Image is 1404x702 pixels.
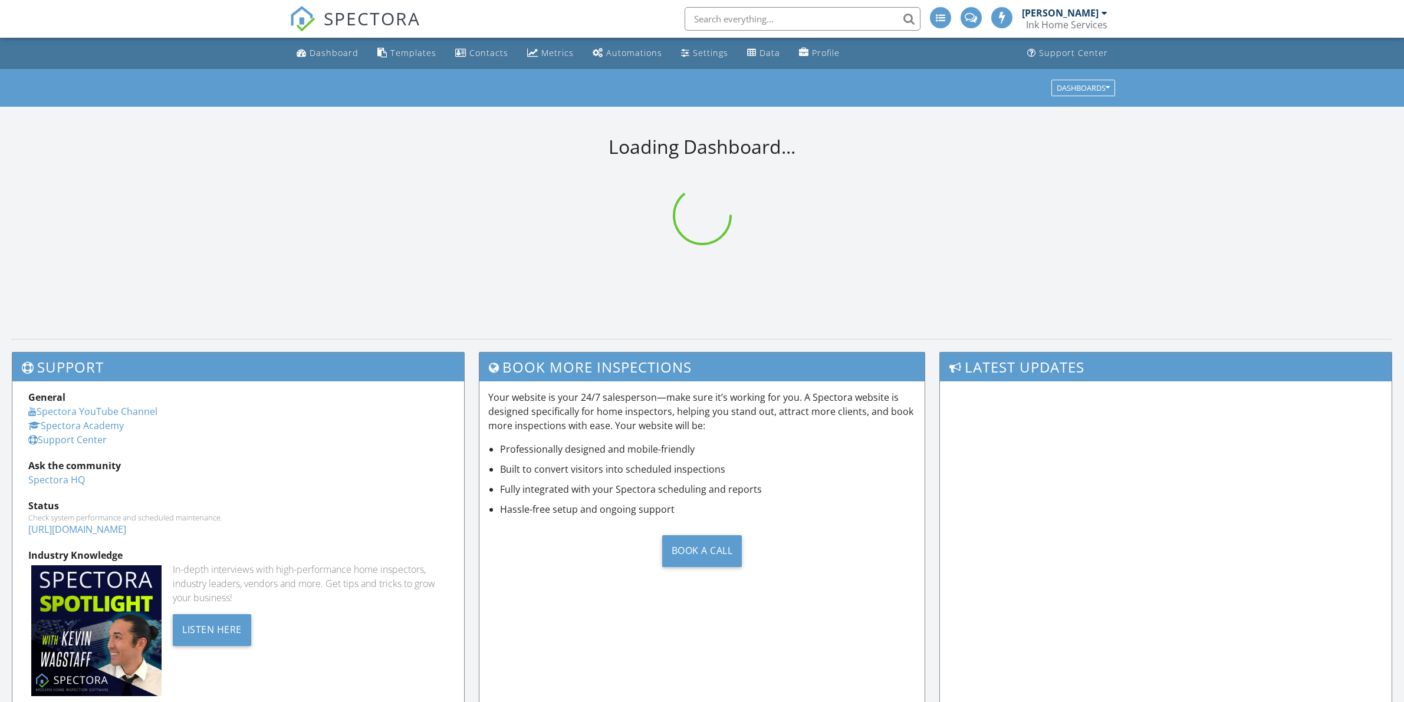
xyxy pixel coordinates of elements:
a: Support Center [1022,42,1113,64]
a: [URL][DOMAIN_NAME] [28,523,126,536]
div: Contacts [469,47,508,58]
div: Data [759,47,780,58]
button: Dashboards [1051,80,1115,96]
div: Ask the community [28,459,448,473]
h3: Support [12,352,464,381]
a: Company Profile [794,42,844,64]
img: Spectoraspolightmain [31,565,162,696]
a: Spectora Academy [28,419,124,432]
a: Dashboard [292,42,363,64]
div: Templates [390,47,436,58]
div: Profile [812,47,840,58]
h3: Latest Updates [940,352,1392,381]
div: Listen Here [173,614,251,646]
li: Fully integrated with your Spectora scheduling and reports [500,482,915,496]
a: Support Center [28,433,107,446]
strong: General [28,391,65,404]
a: Data [742,42,785,64]
li: Built to convert visitors into scheduled inspections [500,462,915,476]
div: [PERSON_NAME] [1022,7,1099,19]
div: Support Center [1039,47,1108,58]
a: Book a Call [488,526,915,576]
div: Status [28,499,448,513]
div: In-depth interviews with high-performance home inspectors, industry leaders, vendors and more. Ge... [173,562,448,605]
div: Metrics [541,47,574,58]
div: Check system performance and scheduled maintenance. [28,513,448,522]
span: SPECTORA [324,6,420,31]
a: Listen Here [173,622,251,635]
a: Contacts [451,42,513,64]
div: Ink Home Services [1026,19,1107,31]
input: Search everything... [685,7,920,31]
h3: Book More Inspections [479,352,924,381]
a: Spectora YouTube Channel [28,405,157,418]
a: Spectora HQ [28,473,85,486]
div: Industry Knowledge [28,548,448,562]
a: Metrics [522,42,578,64]
img: The Best Home Inspection Software - Spectora [290,6,315,32]
div: Automations [606,47,662,58]
div: Settings [693,47,728,58]
li: Hassle-free setup and ongoing support [500,502,915,516]
a: Automations (Advanced) [588,42,667,64]
div: Book a Call [662,535,742,567]
li: Professionally designed and mobile-friendly [500,442,915,456]
a: Settings [676,42,733,64]
p: Your website is your 24/7 salesperson—make sure it’s working for you. A Spectora website is desig... [488,390,915,433]
div: Dashboards [1057,84,1110,92]
a: SPECTORA [290,16,420,41]
div: Dashboard [310,47,359,58]
a: Templates [373,42,441,64]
